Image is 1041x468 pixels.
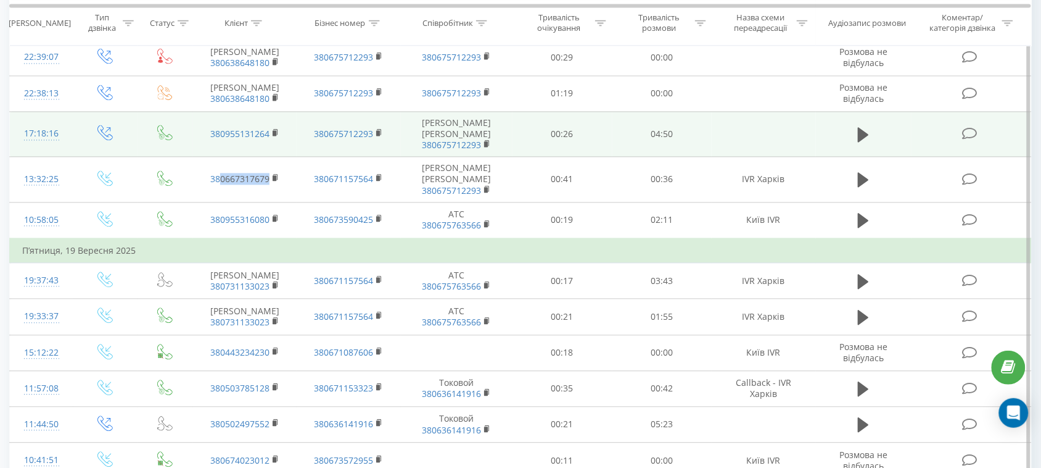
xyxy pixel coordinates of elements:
td: 00:19 [512,203,612,239]
div: 10:58:05 [22,209,61,233]
a: 380675712293 [314,52,373,64]
div: Тривалість очікування [526,13,592,34]
a: 380671157564 [314,173,373,185]
td: 01:19 [512,76,612,112]
div: 15:12:22 [22,341,61,366]
td: IVR Харків [712,299,815,335]
td: Київ IVR [712,335,815,371]
div: Статус [150,18,175,28]
td: Токовой [401,371,512,407]
td: 05:23 [612,407,712,443]
a: 380675763566 [422,220,481,232]
div: 11:44:50 [22,413,61,437]
a: 380675763566 [422,281,481,293]
td: 02:11 [612,203,712,239]
td: Токовой [401,407,512,443]
div: 19:33:37 [22,305,61,329]
a: 380636141916 [422,388,481,400]
div: 11:57:08 [22,377,61,401]
div: [PERSON_NAME] [9,18,71,28]
a: 380675712293 [422,140,481,151]
td: [PERSON_NAME] [PERSON_NAME] [401,157,512,203]
td: [PERSON_NAME] [193,299,297,335]
a: 380671153323 [314,383,373,395]
td: АТС [401,264,512,299]
a: 380731133023 [210,317,270,328]
a: 380675712293 [422,185,481,197]
td: 00:36 [612,157,712,203]
a: 380638648180 [210,57,270,69]
td: IVR Харків [712,264,815,299]
div: Аудіозапис розмови [829,18,907,28]
td: Київ IVR [712,203,815,239]
a: 380675712293 [314,88,373,99]
td: [PERSON_NAME] [PERSON_NAME] [401,112,512,157]
a: 380636141916 [422,425,481,437]
a: 380502497552 [210,419,270,430]
td: 03:43 [612,264,712,299]
a: 380675763566 [422,317,481,328]
a: 380955316080 [210,214,270,226]
td: 00:21 [512,299,612,335]
a: 380636141916 [314,419,373,430]
td: 00:17 [512,264,612,299]
div: 13:32:25 [22,168,61,192]
td: 00:35 [512,371,612,407]
div: Бізнес номер [315,18,366,28]
div: Коментар/категорія дзвінка [927,13,999,34]
div: 17:18:16 [22,122,61,146]
a: 380638648180 [210,93,270,105]
a: 380503785128 [210,383,270,395]
td: 00:26 [512,112,612,157]
a: 380955131264 [210,128,270,140]
span: Розмова не відбулась [839,46,887,69]
td: АТС [401,203,512,239]
a: 380671157564 [314,275,373,287]
div: Open Intercom Messenger [999,398,1029,428]
a: 380675712293 [422,88,481,99]
a: 380674023012 [210,455,270,467]
span: Розмова не відбулась [839,341,887,364]
td: Callback - IVR Харків [712,371,815,407]
div: Співробітник [422,18,473,28]
td: IVR Харків [712,157,815,203]
td: [PERSON_NAME] [193,40,297,76]
td: 00:00 [612,40,712,76]
a: 380443234230 [210,347,270,359]
td: [PERSON_NAME] [193,76,297,112]
td: 00:00 [612,335,712,371]
div: 22:39:07 [22,46,61,70]
td: 00:42 [612,371,712,407]
div: Тип дзвінка [84,13,120,34]
td: 00:00 [612,76,712,112]
a: 380673572955 [314,455,373,467]
td: 00:29 [512,40,612,76]
div: Клієнт [224,18,248,28]
a: 380667317679 [210,173,270,185]
a: 380675712293 [422,52,481,64]
a: 380671087606 [314,347,373,359]
td: 04:50 [612,112,712,157]
a: 380731133023 [210,281,270,293]
td: АТС [401,299,512,335]
div: 22:38:13 [22,82,61,106]
div: 19:37:43 [22,269,61,293]
a: 380673590425 [314,214,373,226]
td: 00:18 [512,335,612,371]
span: Розмова не відбулась [839,82,887,105]
div: Тривалість розмови [626,13,692,34]
td: [PERSON_NAME] [193,264,297,299]
td: 00:41 [512,157,612,203]
td: 00:21 [512,407,612,443]
td: П’ятниця, 19 Вересня 2025 [10,239,1032,264]
a: 380675712293 [314,128,373,140]
a: 380671157564 [314,311,373,323]
div: Назва схеми переадресації [728,13,794,34]
td: 01:55 [612,299,712,335]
